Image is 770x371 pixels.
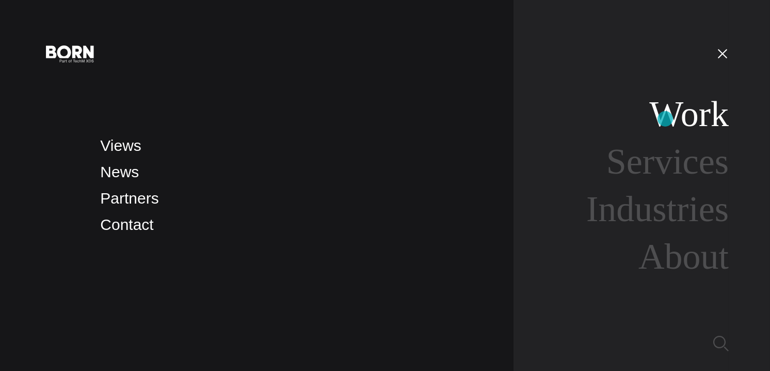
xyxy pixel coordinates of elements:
[100,190,158,207] a: Partners
[710,42,735,64] button: Open
[649,94,729,134] a: Work
[586,189,729,229] a: Industries
[606,142,729,181] a: Services
[100,137,141,154] a: Views
[100,163,139,180] a: News
[638,237,729,276] a: About
[100,216,153,233] a: Contact
[713,336,729,351] img: Search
